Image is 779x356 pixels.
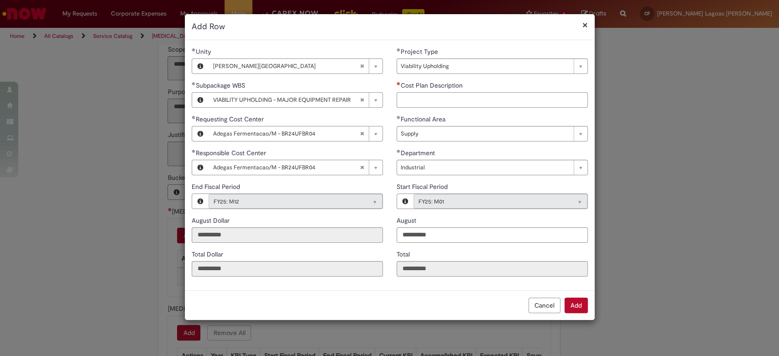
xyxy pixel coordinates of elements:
[401,47,440,56] span: Project Type
[213,160,360,175] span: Adegas Fermentacao/M - BR24UFBR04
[528,298,560,313] button: Cancel
[196,149,268,157] span: Responsible Cost Center
[401,126,569,141] span: Supply
[397,194,413,209] button: Start Fiscal Period, Preview this record FY25: M01
[192,250,225,258] span: Read only - Total Dollar
[209,160,382,175] a: Adegas Fermentacao/M - BR24UFBR04Clear field Responsible Cost Center
[401,115,447,123] span: Functional Area
[397,216,418,225] span: August
[213,126,360,141] span: Adegas Fermentacao/M - BR24UFBR04
[397,92,588,108] input: Cost Plan Description
[192,149,196,153] span: Required Filled
[397,82,401,85] span: Required
[397,115,401,119] span: Required Filled
[192,216,231,225] span: Read only - August Dollar
[209,126,382,141] a: Adegas Fermentacao/M - BR24UFBR04Clear field Requesting Cost Center
[355,93,369,107] abbr: Clear field Sub Package
[196,81,247,89] span: Required - Sub Package
[213,93,360,107] span: VIABILITY UPHOLDING - MAJOR EQUIPMENT REPAIR
[397,48,401,52] span: Required Filled
[397,250,412,258] span: Read only - Total
[192,227,383,243] input: August Dollar
[397,227,588,243] input: August
[209,59,382,73] a: [PERSON_NAME][GEOGRAPHIC_DATA]Clear field Unity
[214,194,359,209] span: FY25: M12
[192,261,383,277] input: Total Dollar
[565,298,588,313] button: Add
[192,194,209,209] button: End Fiscal Period, Preview this record FY25: M12
[209,93,382,107] a: VIABILITY UPHOLDING - MAJOR EQUIPMENT REPAIRClear field Sub Package
[192,115,196,119] span: Required Filled
[213,59,360,73] span: [PERSON_NAME][GEOGRAPHIC_DATA]
[355,59,369,73] abbr: Clear field Unity
[192,160,209,175] button: Responsible Cost Center, Preview this record Adegas Fermentacao/M - BR24UFBR04
[192,82,196,85] span: Required Filled
[397,261,588,277] input: Total
[196,115,266,123] span: Requesting Cost Center
[192,126,209,141] button: Requesting Cost Center, Preview this record Adegas Fermentacao/M - BR24UFBR04
[397,149,401,153] span: Required Filled
[192,93,209,107] button: Subpackage WBS, Preview this record VIABILITY UPHOLDING - MAJOR EQUIPMENT REPAIR
[355,160,369,175] abbr: Clear field Responsible Cost Center
[355,126,369,141] abbr: Clear field Requesting Cost Center
[192,21,588,33] h2: Add Row
[401,149,437,157] span: Ind. Dept. VIC , non-Ind. others.
[192,48,196,52] span: Required Filled
[401,81,465,89] span: Cost Plan Description
[397,183,450,191] span: Read only - Start Fiscal Period
[192,183,242,191] span: Read only - End Fiscal Period
[418,194,564,209] span: FY25: M01
[401,59,569,73] span: Viability Upholding
[196,47,213,56] span: Required - Unity
[192,59,209,73] button: Unity, Preview this record F. P. Grossa
[209,194,382,209] a: FY25: M12Clear field End Fiscal Period
[413,194,587,209] a: FY25: M01Clear field Start Fiscal Period
[192,216,231,225] label: Read only - August Dollar
[582,20,588,30] button: Close modal
[401,160,569,175] span: Industrial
